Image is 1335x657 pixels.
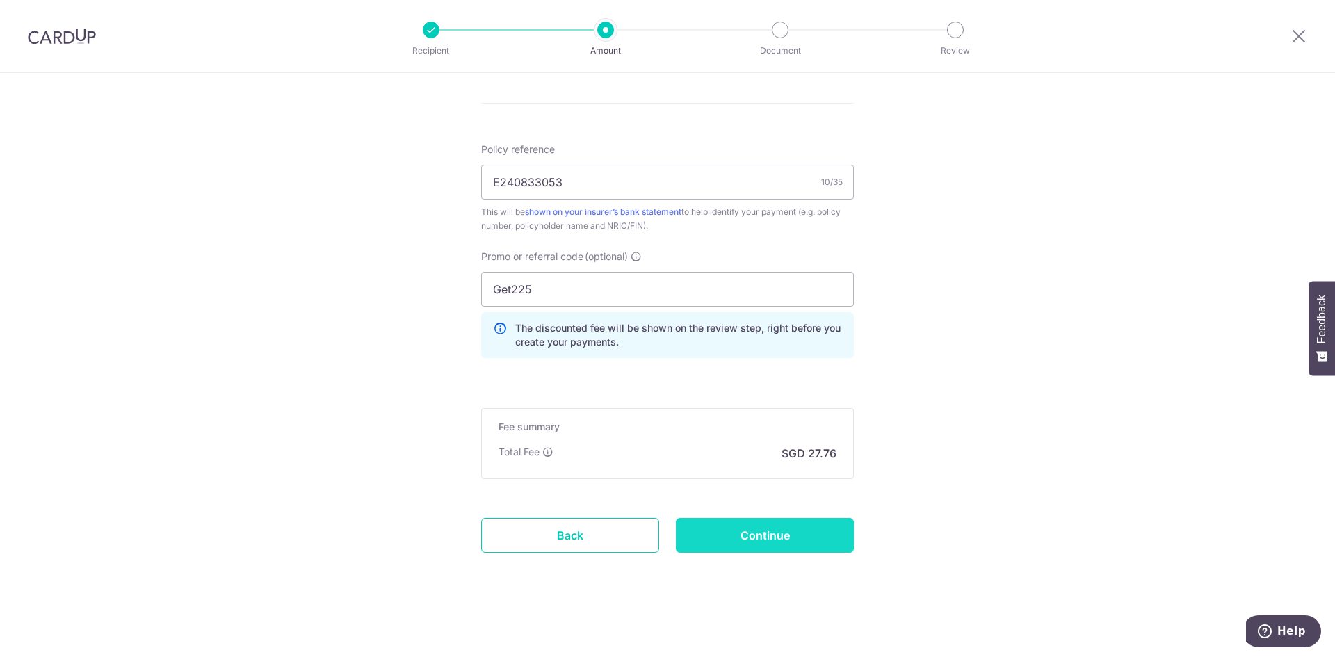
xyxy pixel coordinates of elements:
[380,44,483,58] p: Recipient
[782,445,836,462] p: SGD 27.76
[525,206,681,217] a: shown on your insurer’s bank statement
[481,143,555,156] label: Policy reference
[676,518,854,553] input: Continue
[904,44,1007,58] p: Review
[1316,295,1328,343] span: Feedback
[1246,615,1321,650] iframe: Opens a widget where you can find more information
[481,518,659,553] a: Back
[821,175,843,189] div: 10/35
[481,250,583,263] span: Promo or referral code
[585,250,628,263] span: (optional)
[729,44,832,58] p: Document
[499,445,540,459] p: Total Fee
[499,420,836,434] h5: Fee summary
[1309,281,1335,375] button: Feedback - Show survey
[481,205,854,233] div: This will be to help identify your payment (e.g. policy number, policyholder name and NRIC/FIN).
[554,44,657,58] p: Amount
[515,321,842,349] p: The discounted fee will be shown on the review step, right before you create your payments.
[28,28,96,44] img: CardUp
